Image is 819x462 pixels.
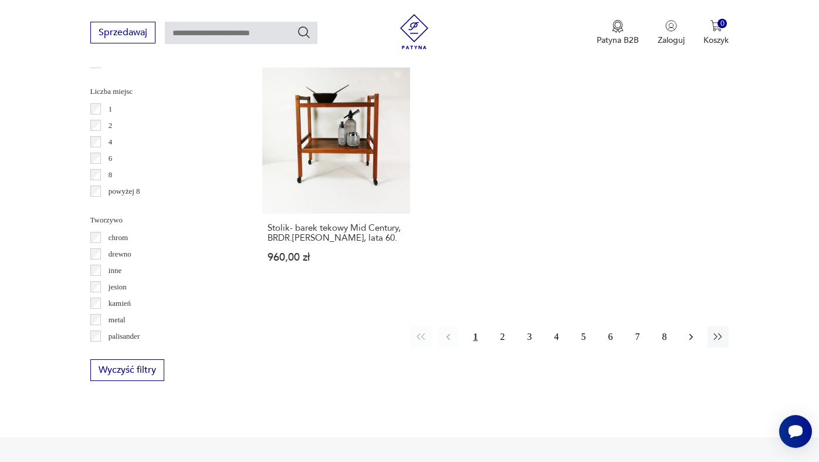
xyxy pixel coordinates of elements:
[109,248,131,261] p: drewno
[109,281,127,294] p: jesion
[600,326,621,348] button: 6
[718,19,727,29] div: 0
[109,231,128,244] p: chrom
[519,326,540,348] button: 3
[109,103,113,116] p: 1
[109,346,130,359] p: sklejka
[109,152,113,165] p: 6
[297,25,311,39] button: Szukaj
[573,326,594,348] button: 5
[268,223,405,243] h3: Stolik- barek tekowy Mid Century, BRDR.[PERSON_NAME], lata 60.
[465,326,486,348] button: 1
[612,20,624,33] img: Ikona medalu
[597,20,639,46] a: Ikona medaluPatyna B2B
[779,415,812,448] iframe: Smartsupp widget button
[597,35,639,46] p: Patyna B2B
[109,168,113,181] p: 8
[109,264,121,277] p: inne
[703,35,729,46] p: Koszyk
[627,326,648,348] button: 7
[262,66,410,285] a: Stolik- barek tekowy Mid Century, BRDR.FORBO, Dania, lata 60.Stolik- barek tekowy Mid Century, BR...
[109,330,140,343] p: palisander
[109,313,126,326] p: metal
[658,20,685,46] button: Zaloguj
[492,326,513,348] button: 2
[546,326,567,348] button: 4
[597,20,639,46] button: Patyna B2B
[268,252,405,262] p: 960,00 zł
[90,85,234,98] p: Liczba miejsc
[397,14,432,49] img: Patyna - sklep z meblami i dekoracjami vintage
[90,359,164,381] button: Wyczyść filtry
[90,214,234,227] p: Tworzywo
[109,136,113,149] p: 4
[109,185,140,198] p: powyżej 8
[109,297,131,310] p: kamień
[654,326,675,348] button: 8
[665,20,677,32] img: Ikonka użytkownika
[109,119,113,132] p: 2
[703,20,729,46] button: 0Koszyk
[710,20,722,32] img: Ikona koszyka
[90,29,155,38] a: Sprzedawaj
[658,35,685,46] p: Zaloguj
[90,22,155,43] button: Sprzedawaj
